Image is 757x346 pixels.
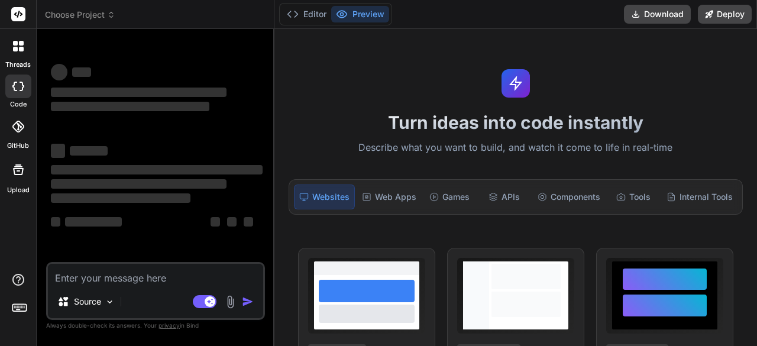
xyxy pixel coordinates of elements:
[244,217,253,227] span: ‌
[74,296,101,308] p: Source
[70,146,108,156] span: ‌
[282,6,331,22] button: Editor
[478,185,530,209] div: APIs
[224,295,237,309] img: attachment
[51,179,227,189] span: ‌
[51,64,67,80] span: ‌
[331,6,389,22] button: Preview
[282,112,750,133] h1: Turn ideas into code instantly
[7,185,30,195] label: Upload
[698,5,752,24] button: Deploy
[533,185,605,209] div: Components
[662,185,737,209] div: Internal Tools
[357,185,421,209] div: Web Apps
[211,217,220,227] span: ‌
[227,217,237,227] span: ‌
[607,185,659,209] div: Tools
[51,88,227,97] span: ‌
[7,141,29,151] label: GitHub
[282,140,750,156] p: Describe what you want to build, and watch it come to life in real-time
[10,99,27,109] label: code
[294,185,355,209] div: Websites
[46,320,265,331] p: Always double-check its answers. Your in Bind
[51,165,263,174] span: ‌
[423,185,475,209] div: Games
[51,193,190,203] span: ‌
[51,217,60,227] span: ‌
[51,144,65,158] span: ‌
[242,296,254,308] img: icon
[158,322,180,329] span: privacy
[72,67,91,77] span: ‌
[624,5,691,24] button: Download
[65,217,122,227] span: ‌
[5,60,31,70] label: threads
[45,9,115,21] span: Choose Project
[51,102,209,111] span: ‌
[105,297,115,307] img: Pick Models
